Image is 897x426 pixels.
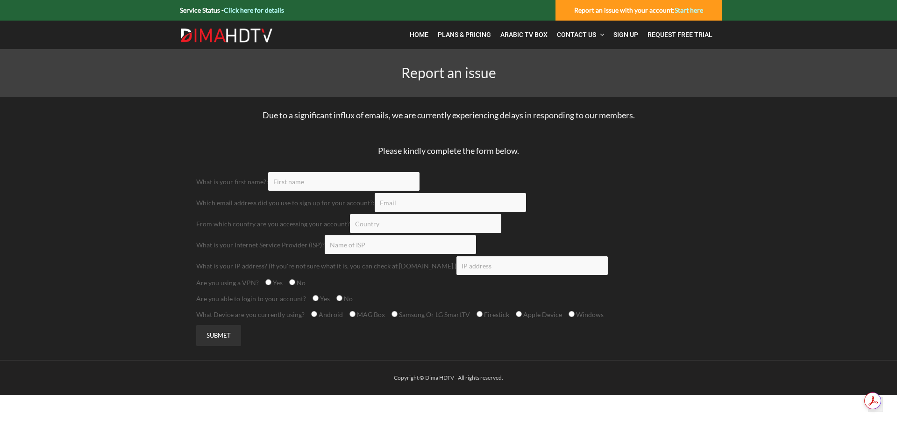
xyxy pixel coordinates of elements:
[575,310,604,318] span: Windows
[349,311,356,317] input: MAG Box
[456,256,608,275] input: IP address
[268,172,420,191] input: First name
[263,110,635,120] span: Due to a significant influx of emails, we are currently experiencing delays in responding to our ...
[522,310,562,318] span: Apple Device
[648,31,712,38] span: Request Free Trial
[613,31,638,38] span: Sign Up
[500,31,548,38] span: Arabic TV Box
[375,193,526,212] input: Email
[265,279,271,285] input: Yes
[189,172,708,360] form: Contact form
[175,372,722,383] div: Copyright © Dima HDTV - All rights reserved.
[392,311,398,317] input: Samsung Or LG SmartTV
[311,311,317,317] input: Android
[483,310,509,318] span: Firestick
[356,310,385,318] span: MAG Box
[196,293,701,304] div: Are you able to login to your account?
[496,25,552,44] a: Arabic TV Box
[378,145,519,156] span: Please kindly complete the form below.
[180,28,273,43] img: Dima HDTV
[643,25,717,44] a: Request Free Trial
[317,310,343,318] span: Android
[295,279,306,287] span: No
[401,64,496,81] span: Report an issue
[675,6,703,14] a: Start here
[196,325,241,346] input: SUBMET
[319,295,330,303] span: Yes
[438,31,491,38] span: Plans & Pricing
[405,25,433,44] a: Home
[196,193,701,212] div: Which email address did you use to sign up for your account?:
[271,279,283,287] span: Yes
[196,235,701,254] div: What is your Internet Service Provider (ISP)?
[224,6,284,14] a: Click here for details
[552,25,609,44] a: Contact Us
[196,277,701,289] div: Are you using a VPN?
[342,295,353,303] span: No
[336,295,342,301] input: No
[289,279,295,285] input: No
[398,310,470,318] span: Samsung Or LG SmartTV
[196,172,701,191] div: What is your first name?:
[477,311,483,317] input: Firestick
[350,214,501,233] input: Country
[196,309,701,320] div: What Device are you currently using?
[180,6,284,14] strong: Service Status -
[196,214,701,233] div: From which country are you accessing your account?
[569,311,575,317] input: Windows
[557,31,596,38] span: Contact Us
[196,256,701,275] div: What is your IP address? (If you're not sure what it is, you can check at [DOMAIN_NAME].)
[325,235,476,254] input: Name of ISP
[574,6,703,14] strong: Report an issue with your account:
[516,311,522,317] input: Apple Device
[609,25,643,44] a: Sign Up
[410,31,428,38] span: Home
[433,25,496,44] a: Plans & Pricing
[313,295,319,301] input: Yes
